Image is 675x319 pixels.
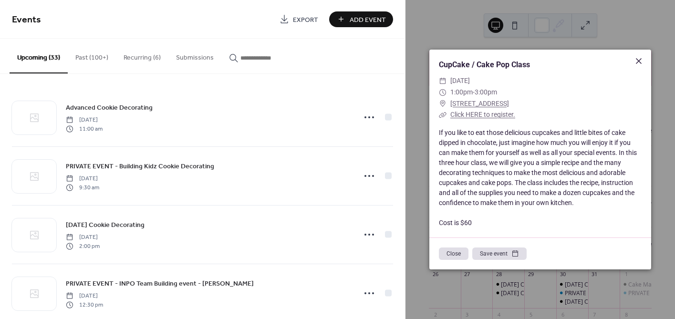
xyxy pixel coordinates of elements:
button: Recurring (6) [116,39,168,72]
span: [DATE] Cookie Decorating [66,220,145,230]
div: If you like to eat those delicious cupcakes and little bites of cake dipped in chocolate, just im... [429,128,651,228]
span: PRIVATE EVENT - INPO Team Building event - [PERSON_NAME] [66,279,254,289]
div: ​ [439,75,447,87]
span: 9:30 am [66,183,99,192]
span: [DATE] [66,233,100,242]
a: [DATE] Cookie Decorating [66,219,145,230]
span: - [473,88,475,96]
span: [DATE] [66,175,99,183]
div: ​ [439,87,447,98]
button: Add Event [329,11,393,27]
span: Add Event [350,15,386,25]
span: 3:00pm [475,88,497,96]
div: ​ [439,98,447,110]
a: [STREET_ADDRESS] [450,98,509,110]
span: Export [293,15,318,25]
span: [DATE] [66,116,103,124]
a: PRIVATE EVENT - INPO Team Building event - [PERSON_NAME] [66,278,254,289]
a: PRIVATE EVENT - Building Kidz Cookie Decorating [66,161,214,172]
span: PRIVATE EVENT - Building Kidz Cookie Decorating [66,162,214,172]
a: Export [272,11,325,27]
button: Close [439,247,468,260]
button: Save event [472,247,527,260]
span: 2:00 pm [66,242,100,250]
button: Upcoming (33) [10,39,68,73]
span: Events [12,10,41,29]
span: [DATE] [450,75,470,87]
span: 11:00 am [66,124,103,133]
span: Advanced Cookie Decorating [66,103,153,113]
a: Advanced Cookie Decorating [66,102,153,113]
span: 1:00pm [450,88,473,96]
button: Submissions [168,39,221,72]
span: [DATE] [66,292,103,300]
a: Click HERE to register. [450,111,515,118]
div: ​ [439,109,447,121]
a: CupCake / Cake Pop Class [439,60,530,69]
span: 12:30 pm [66,300,103,309]
button: Past (100+) [68,39,116,72]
